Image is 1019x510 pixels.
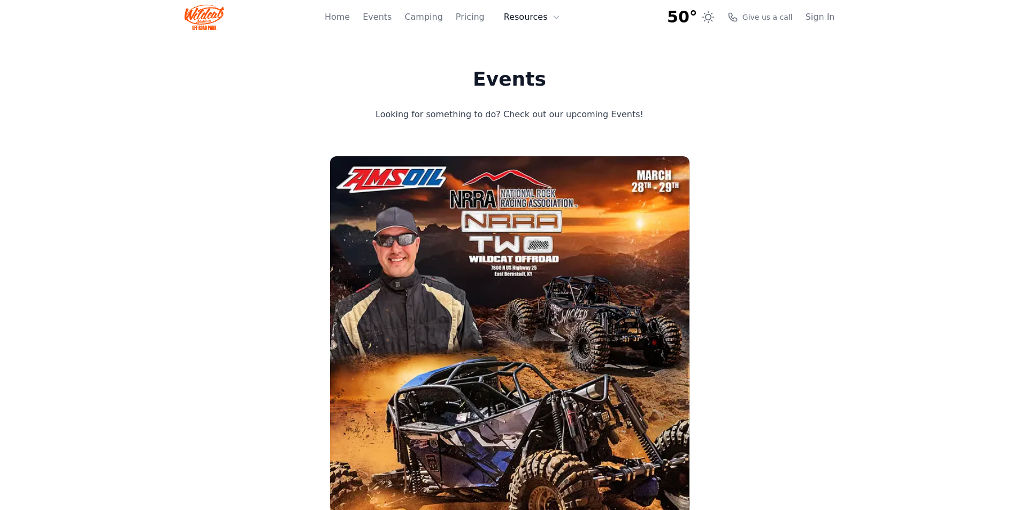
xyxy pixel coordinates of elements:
button: Resources [497,6,567,28]
span: 50° [667,7,698,27]
p: Looking for something to do? Check out our upcoming Events! [333,107,687,122]
a: Pricing [456,11,485,24]
a: Give us a call [727,12,793,22]
h1: Events [333,68,687,90]
a: Home [325,11,350,24]
a: Sign In [806,11,835,24]
span: Give us a call [742,12,793,22]
a: Camping [404,11,442,24]
a: Events [363,11,392,24]
img: Wildcat Logo [185,4,225,30]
